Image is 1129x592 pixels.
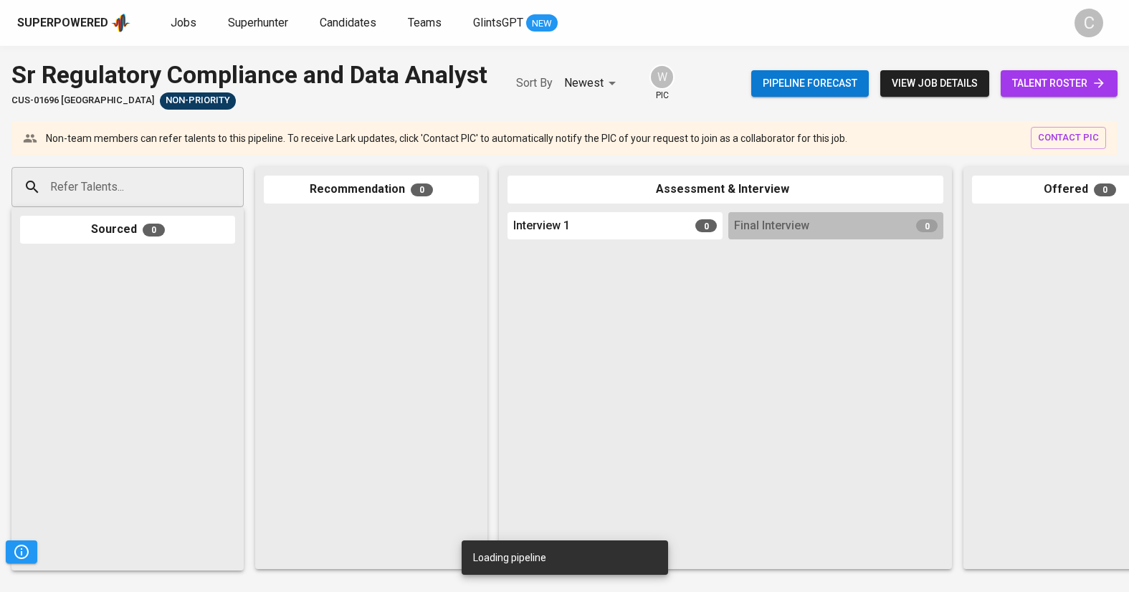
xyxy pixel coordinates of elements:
span: contact pic [1038,130,1099,146]
span: 0 [1094,183,1116,196]
p: Newest [564,75,604,92]
button: view job details [880,70,989,97]
span: talent roster [1012,75,1106,92]
a: Jobs [171,14,199,32]
span: Candidates [320,16,376,29]
span: NEW [526,16,558,31]
span: Interview 1 [513,218,570,234]
div: Sourced [20,216,235,244]
span: Teams [408,16,442,29]
span: 0 [411,183,433,196]
span: 0 [916,219,938,232]
span: view job details [892,75,978,92]
a: Teams [408,14,444,32]
span: Non-Priority [160,94,236,108]
div: pic [649,65,675,102]
button: contact pic [1031,127,1106,149]
span: Superhunter [228,16,288,29]
div: Recommendation [264,176,479,204]
span: Jobs [171,16,196,29]
button: Pipeline forecast [751,70,869,97]
div: Assessment & Interview [508,176,943,204]
button: Open [236,186,239,188]
span: Final Interview [734,218,809,234]
div: Loading pipeline [473,545,546,570]
span: GlintsGPT [473,16,523,29]
div: C [1075,9,1103,37]
span: Pipeline forecast [763,75,857,92]
p: Non-team members can refer talents to this pipeline. To receive Lark updates, click 'Contact PIC'... [46,131,847,145]
a: GlintsGPT NEW [473,14,558,32]
div: Sr Regulatory Compliance and Data Analyst [11,57,487,92]
p: Sort By [516,75,553,92]
span: CUS-01696 [GEOGRAPHIC_DATA] [11,94,154,108]
a: Superpoweredapp logo [17,12,130,34]
a: Candidates [320,14,379,32]
img: app logo [111,12,130,34]
span: 0 [143,224,165,237]
div: Newest [564,70,621,97]
div: Sufficient Talents in Pipeline [160,92,236,110]
div: Superpowered [17,15,108,32]
div: W [649,65,675,90]
button: Pipeline Triggers [6,540,37,563]
a: talent roster [1001,70,1118,97]
span: 0 [695,219,717,232]
a: Superhunter [228,14,291,32]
